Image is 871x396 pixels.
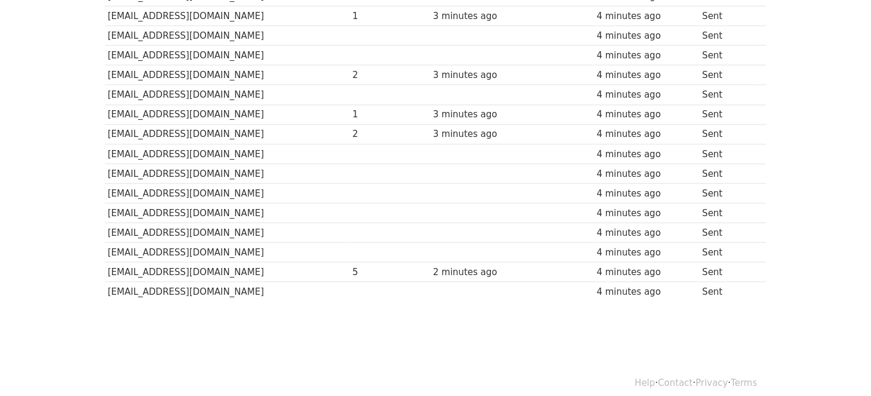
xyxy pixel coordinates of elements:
[597,226,697,240] div: 4 minutes ago
[105,282,350,302] td: [EMAIL_ADDRESS][DOMAIN_NAME]
[433,127,591,141] div: 3 minutes ago
[699,204,757,223] td: Sent
[433,266,591,279] div: 2 minutes ago
[597,285,697,299] div: 4 minutes ago
[699,85,757,105] td: Sent
[597,187,697,201] div: 4 minutes ago
[597,127,697,141] div: 4 minutes ago
[105,26,350,46] td: [EMAIL_ADDRESS][DOMAIN_NAME]
[105,66,350,85] td: [EMAIL_ADDRESS][DOMAIN_NAME]
[696,378,728,388] a: Privacy
[105,223,350,243] td: [EMAIL_ADDRESS][DOMAIN_NAME]
[433,68,591,82] div: 3 minutes ago
[597,88,697,102] div: 4 minutes ago
[699,66,757,85] td: Sent
[699,164,757,183] td: Sent
[105,183,350,203] td: [EMAIL_ADDRESS][DOMAIN_NAME]
[597,167,697,181] div: 4 minutes ago
[105,164,350,183] td: [EMAIL_ADDRESS][DOMAIN_NAME]
[105,85,350,105] td: [EMAIL_ADDRESS][DOMAIN_NAME]
[658,378,693,388] a: Contact
[731,378,757,388] a: Terms
[699,282,757,302] td: Sent
[597,266,697,279] div: 4 minutes ago
[699,144,757,164] td: Sent
[699,183,757,203] td: Sent
[597,49,697,63] div: 4 minutes ago
[353,266,428,279] div: 5
[699,26,757,46] td: Sent
[699,223,757,243] td: Sent
[597,207,697,220] div: 4 minutes ago
[433,108,591,121] div: 3 minutes ago
[699,243,757,263] td: Sent
[699,263,757,282] td: Sent
[105,144,350,164] td: [EMAIL_ADDRESS][DOMAIN_NAME]
[699,124,757,144] td: Sent
[353,127,428,141] div: 2
[597,246,697,260] div: 4 minutes ago
[597,29,697,43] div: 4 minutes ago
[105,204,350,223] td: [EMAIL_ADDRESS][DOMAIN_NAME]
[353,10,428,23] div: 1
[105,46,350,66] td: [EMAIL_ADDRESS][DOMAIN_NAME]
[699,46,757,66] td: Sent
[105,105,350,124] td: [EMAIL_ADDRESS][DOMAIN_NAME]
[699,7,757,26] td: Sent
[105,263,350,282] td: [EMAIL_ADDRESS][DOMAIN_NAME]
[433,10,591,23] div: 3 minutes ago
[353,108,428,121] div: 1
[105,124,350,144] td: [EMAIL_ADDRESS][DOMAIN_NAME]
[105,243,350,263] td: [EMAIL_ADDRESS][DOMAIN_NAME]
[699,105,757,124] td: Sent
[353,68,428,82] div: 2
[597,68,697,82] div: 4 minutes ago
[597,10,697,23] div: 4 minutes ago
[597,148,697,161] div: 4 minutes ago
[597,108,697,121] div: 4 minutes ago
[635,378,655,388] a: Help
[105,7,350,26] td: [EMAIL_ADDRESS][DOMAIN_NAME]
